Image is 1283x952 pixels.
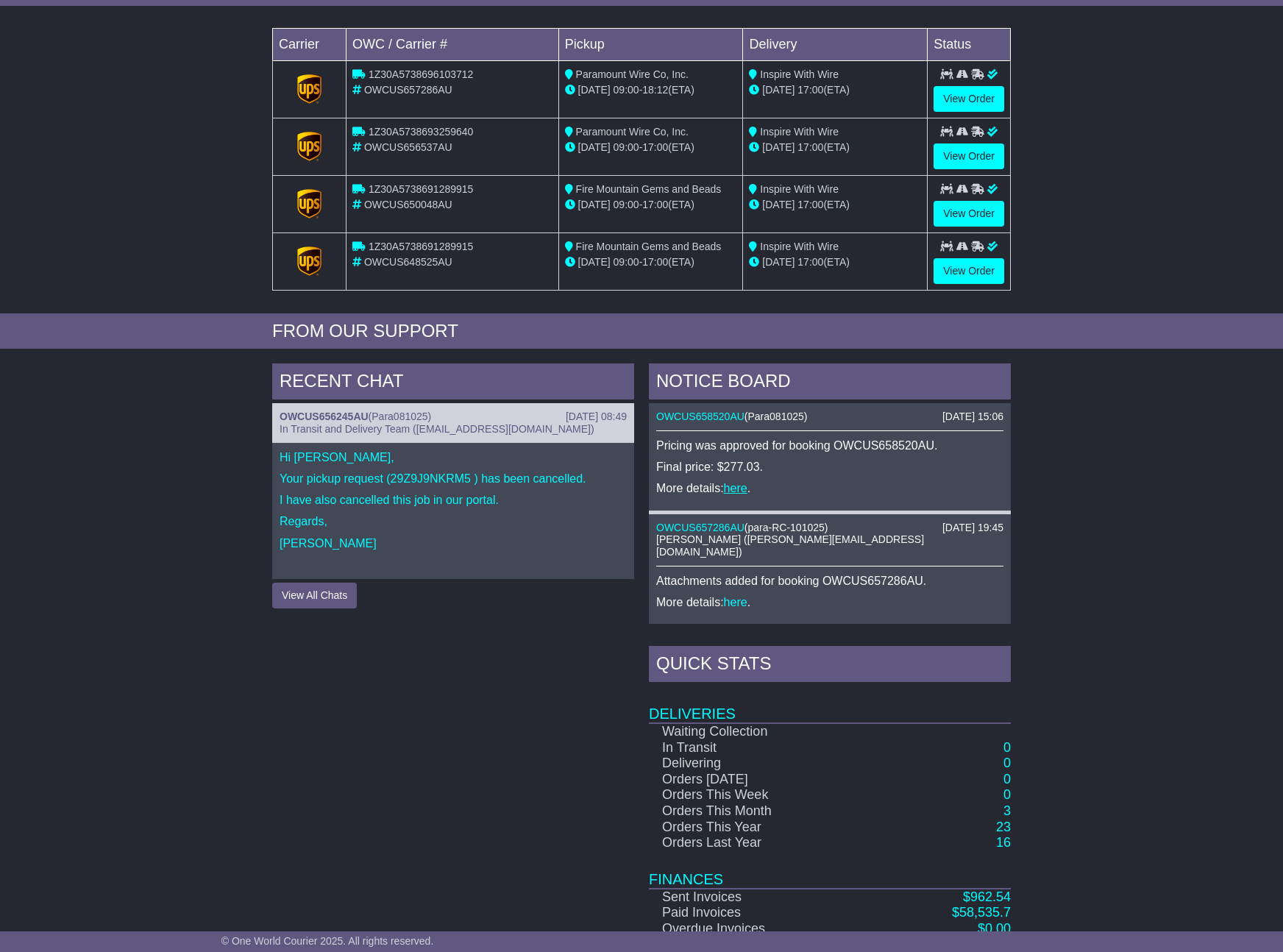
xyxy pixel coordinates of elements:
[280,514,627,528] p: Regards,
[748,411,804,422] span: Para081025
[649,921,877,937] td: Overdue Invoices
[996,835,1011,850] a: 16
[762,199,795,210] span: [DATE]
[576,126,689,138] span: Paramount Wire Co, Inc.
[272,583,357,608] button: View All Chats
[760,68,839,80] span: Inspire With Wire
[273,28,346,60] td: Carrier
[565,197,737,213] div: - (ETA)
[578,141,611,153] span: [DATE]
[642,141,668,153] span: 17:00
[578,256,611,268] span: [DATE]
[934,258,1004,284] a: View Order
[797,256,823,268] span: 17:00
[942,411,1003,423] div: [DATE] 15:06
[297,74,322,104] img: GetCarrierServiceLogo
[656,533,924,558] span: [PERSON_NAME] ([PERSON_NAME][EMAIL_ADDRESS][DOMAIN_NAME])
[656,438,1003,452] p: Pricing was approved for booking OWCUS658520AU.
[762,84,795,96] span: [DATE]
[369,126,473,138] span: 1Z30A5738693259640
[297,189,322,219] img: GetCarrierServiceLogo
[614,141,639,153] span: 09:00
[280,536,627,550] p: [PERSON_NAME]
[649,835,877,851] td: Orders Last Year
[280,493,627,507] p: I have also cancelled this job in our portal.
[578,84,611,96] span: [DATE]
[280,472,627,486] p: Your pickup request (29Z9J9NKRM5 ) has been cancelled.
[372,411,427,422] span: Para081025
[942,522,1003,534] div: [DATE] 19:45
[649,772,877,788] td: Orders [DATE]
[565,82,737,98] div: - (ETA)
[749,197,921,213] div: (ETA)
[649,740,877,756] td: In Transit
[649,686,1011,723] td: Deliveries
[760,241,839,252] span: Inspire With Wire
[797,199,823,210] span: 17:00
[1003,756,1011,770] a: 0
[1003,803,1011,818] a: 3
[656,595,1003,609] p: More details: .
[1003,740,1011,755] a: 0
[963,889,1011,904] a: $962.54
[565,255,737,270] div: - (ETA)
[614,84,639,96] span: 09:00
[297,246,322,276] img: GetCarrierServiceLogo
[576,68,689,80] span: Paramount Wire Co, Inc.
[1003,772,1011,786] a: 0
[656,522,744,533] a: OWCUS657286AU
[749,82,921,98] div: (ETA)
[649,905,877,921] td: Paid Invoices
[762,141,795,153] span: [DATE]
[656,481,1003,495] p: More details: .
[280,450,627,464] p: Hi [PERSON_NAME],
[280,411,369,422] a: OWCUS656245AU
[748,522,825,533] span: para-RC-101025
[970,889,1011,904] span: 962.54
[978,921,1011,936] a: $0.00
[280,423,594,435] span: In Transit and Delivery Team ([EMAIL_ADDRESS][DOMAIN_NAME])
[364,141,452,153] span: OWCUS656537AU
[649,803,877,820] td: Orders This Month
[369,183,473,195] span: 1Z30A5738691289915
[656,411,744,422] a: OWCUS658520AU
[649,820,877,836] td: Orders This Year
[566,411,627,423] div: [DATE] 08:49
[760,126,839,138] span: Inspire With Wire
[656,411,1003,423] div: ( )
[272,363,634,403] div: RECENT CHAT
[749,140,921,155] div: (ETA)
[369,68,473,80] span: 1Z30A5738696103712
[642,84,668,96] span: 18:12
[346,28,559,60] td: OWC / Carrier #
[952,905,1011,920] a: $58,535.7
[649,646,1011,686] div: Quick Stats
[221,935,434,947] span: © One World Courier 2025. All rights reserved.
[743,28,928,60] td: Delivery
[1003,787,1011,802] a: 0
[272,321,1011,342] div: FROM OUR SUPPORT
[959,905,1011,920] span: 58,535.7
[576,241,722,252] span: Fire Mountain Gems and Beads
[369,241,473,252] span: 1Z30A5738691289915
[649,756,877,772] td: Delivering
[996,820,1011,834] a: 23
[762,256,795,268] span: [DATE]
[797,141,823,153] span: 17:00
[649,363,1011,403] div: NOTICE BOARD
[749,255,921,270] div: (ETA)
[724,596,747,608] a: here
[297,132,322,161] img: GetCarrierServiceLogo
[934,86,1004,112] a: View Order
[985,921,1011,936] span: 0.00
[642,199,668,210] span: 17:00
[364,84,452,96] span: OWCUS657286AU
[934,201,1004,227] a: View Order
[656,460,1003,474] p: Final price: $277.03.
[364,199,452,210] span: OWCUS650048AU
[558,28,743,60] td: Pickup
[649,851,1011,889] td: Finances
[614,256,639,268] span: 09:00
[760,183,839,195] span: Inspire With Wire
[364,256,452,268] span: OWCUS648525AU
